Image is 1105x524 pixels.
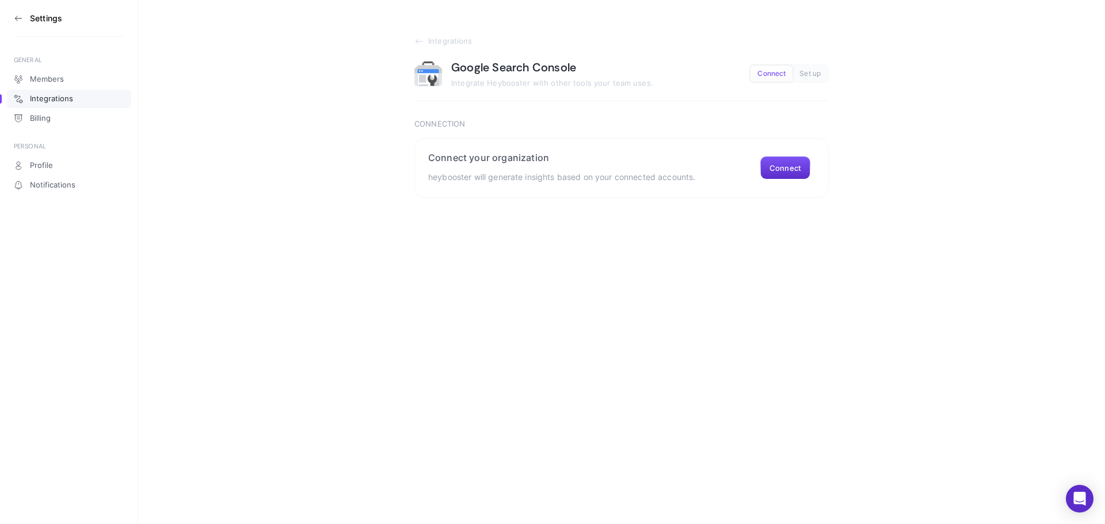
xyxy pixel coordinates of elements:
[799,70,821,78] span: Set up
[30,161,53,170] span: Profile
[30,94,73,104] span: Integrations
[30,75,64,84] span: Members
[757,70,786,78] span: Connect
[7,156,131,175] a: Profile
[414,37,829,46] a: Integrations
[7,90,131,108] a: Integrations
[30,114,51,123] span: Billing
[30,181,75,190] span: Notifications
[451,60,576,75] h1: Google Search Console
[428,170,695,184] p: heybooster will generate insights based on your connected accounts.
[750,66,792,82] button: Connect
[14,141,124,151] div: PERSONAL
[760,156,810,179] button: Connect
[7,70,131,89] a: Members
[792,66,828,82] button: Set up
[14,55,124,64] div: GENERAL
[428,37,473,46] span: Integrations
[7,109,131,128] a: Billing
[30,14,62,23] h3: Settings
[451,78,653,87] span: Integrate Heybooster with other tools your team uses.
[1066,485,1093,512] div: Open Intercom Messenger
[428,152,695,163] h2: Connect your organization
[7,176,131,194] a: Notifications
[414,120,829,129] h3: Connection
